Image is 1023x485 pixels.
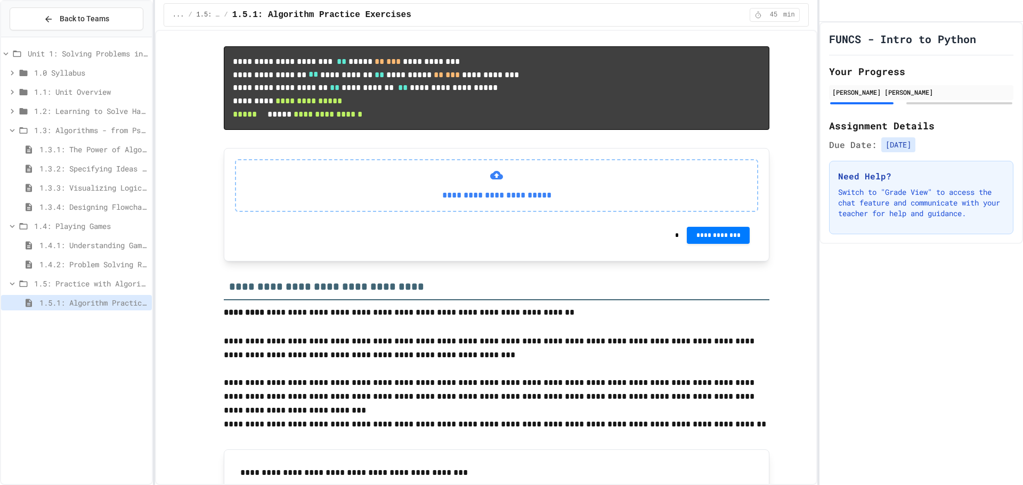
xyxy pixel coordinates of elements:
[188,11,192,19] span: /
[39,182,148,193] span: 1.3.3: Visualizing Logic with Flowcharts
[232,9,411,21] span: 1.5.1: Algorithm Practice Exercises
[197,11,220,19] span: 1.5: Practice with Algorithms
[10,7,143,30] button: Back to Teams
[829,31,976,46] h1: FUNCS - Intro to Python
[60,13,109,24] span: Back to Teams
[829,138,877,151] span: Due Date:
[39,259,148,270] span: 1.4.2: Problem Solving Reflection
[34,105,148,117] span: 1.2: Learning to Solve Hard Problems
[34,125,148,136] span: 1.3: Algorithms - from Pseudocode to Flowcharts
[838,170,1004,183] h3: Need Help?
[34,220,148,232] span: 1.4: Playing Games
[39,163,148,174] span: 1.3.2: Specifying Ideas with Pseudocode
[173,11,184,19] span: ...
[28,48,148,59] span: Unit 1: Solving Problems in Computer Science
[224,11,228,19] span: /
[39,297,148,308] span: 1.5.1: Algorithm Practice Exercises
[829,64,1013,79] h2: Your Progress
[34,67,148,78] span: 1.0 Syllabus
[829,118,1013,133] h2: Assignment Details
[34,86,148,97] span: 1.1: Unit Overview
[34,278,148,289] span: 1.5: Practice with Algorithms
[39,144,148,155] span: 1.3.1: The Power of Algorithms
[39,240,148,251] span: 1.4.1: Understanding Games with Flowcharts
[765,11,782,19] span: 45
[783,11,795,19] span: min
[838,187,1004,219] p: Switch to "Grade View" to access the chat feature and communicate with your teacher for help and ...
[39,201,148,212] span: 1.3.4: Designing Flowcharts
[832,87,1010,97] div: [PERSON_NAME] [PERSON_NAME]
[881,137,915,152] span: [DATE]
